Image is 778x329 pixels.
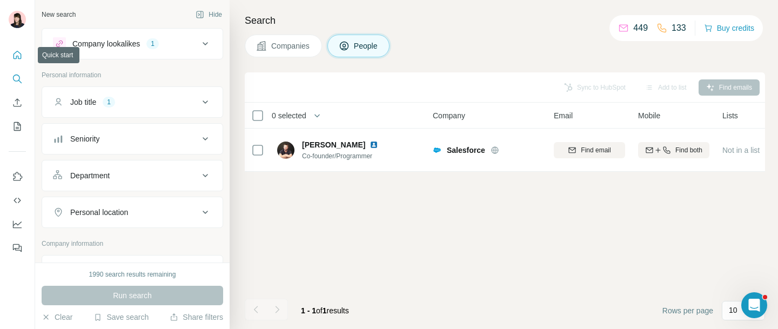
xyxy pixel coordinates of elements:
button: Company1 [42,258,223,284]
button: Hide [188,6,230,23]
div: Seniority [70,133,99,144]
button: Find both [638,142,709,158]
p: Personal information [42,70,223,80]
span: of [316,306,323,315]
span: Lists [722,110,738,121]
button: Personal location [42,199,223,225]
div: Personal location [70,207,128,218]
span: Company [433,110,465,121]
span: Mobile [638,110,660,121]
button: Job title1 [42,89,223,115]
button: Enrich CSV [9,93,26,112]
span: 0 selected [272,110,306,121]
div: Department [70,170,110,181]
img: Logo of Salesforce [433,146,441,155]
button: Share filters [170,312,223,323]
button: Save search [93,312,149,323]
div: 1990 search results remaining [89,270,176,279]
span: [PERSON_NAME] [302,139,365,150]
button: Use Surfe API [9,191,26,210]
button: Quick start [9,45,26,65]
img: Avatar [9,11,26,28]
button: Buy credits [704,21,754,36]
div: New search [42,10,76,19]
button: Use Surfe on LinkedIn [9,167,26,186]
img: LinkedIn logo [370,140,378,149]
p: 10 [729,305,737,315]
button: Clear [42,312,72,323]
button: Company lookalikes1 [42,31,223,57]
span: Find email [581,145,611,155]
button: Seniority [42,126,223,152]
span: Rows per page [662,305,713,316]
button: Department [42,163,223,189]
div: Job title [70,97,96,108]
div: 1 [103,97,115,107]
iframe: Intercom live chat [741,292,767,318]
img: Avatar [277,142,294,159]
span: Find both [675,145,702,155]
button: Search [9,69,26,89]
div: 1 [146,39,159,49]
div: Company lookalikes [72,38,140,49]
span: Companies [271,41,311,51]
span: Email [554,110,573,121]
p: 449 [633,22,648,35]
span: Not in a list [722,146,760,155]
h4: Search [245,13,765,28]
button: Find email [554,142,625,158]
span: 1 [323,306,327,315]
span: Salesforce [447,145,485,156]
span: People [354,41,379,51]
p: Company information [42,239,223,249]
button: Dashboard [9,214,26,234]
button: My lists [9,117,26,136]
span: results [301,306,349,315]
button: Feedback [9,238,26,258]
span: 1 - 1 [301,306,316,315]
span: Co-founder/Programmer [302,151,391,161]
p: 133 [672,22,686,35]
